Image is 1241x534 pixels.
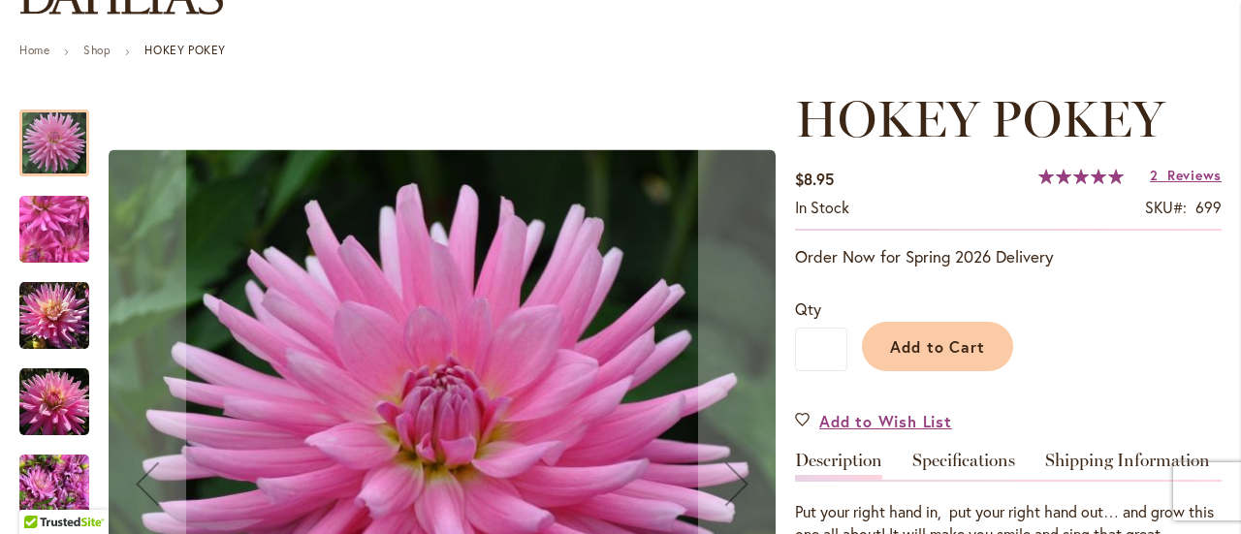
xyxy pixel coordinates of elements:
[19,263,109,349] div: HOKEY POKEY
[1167,166,1222,184] span: Reviews
[19,183,89,276] img: HOKEY POKEY
[795,169,834,189] span: $8.95
[1150,166,1222,184] a: 2 Reviews
[19,90,109,176] div: HOKEY POKEY
[1038,169,1124,184] div: 100%
[15,465,69,519] iframe: Launch Accessibility Center
[19,43,49,57] a: Home
[795,197,849,219] div: Availability
[795,245,1222,268] p: Order Now for Spring 2026 Delivery
[795,88,1164,149] span: HOKEY POKEY
[912,452,1015,480] a: Specifications
[19,349,109,435] div: HOKEY POKEY
[890,336,986,357] span: Add to Cart
[795,452,882,480] a: Description
[19,281,89,351] img: HOKEY POKEY
[1150,166,1159,184] span: 2
[1045,452,1210,480] a: Shipping Information
[19,176,109,263] div: HOKEY POKEY
[795,298,821,319] span: Qty
[144,43,226,57] strong: HOKEY POKEY
[19,367,89,437] img: HOKEY POKEY
[795,197,849,217] span: In stock
[1145,197,1187,217] strong: SKU
[19,435,109,521] div: HOKEY POKEY
[819,410,952,432] span: Add to Wish List
[795,410,952,432] a: Add to Wish List
[1195,197,1222,219] div: 699
[862,322,1013,371] button: Add to Cart
[83,43,111,57] a: Shop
